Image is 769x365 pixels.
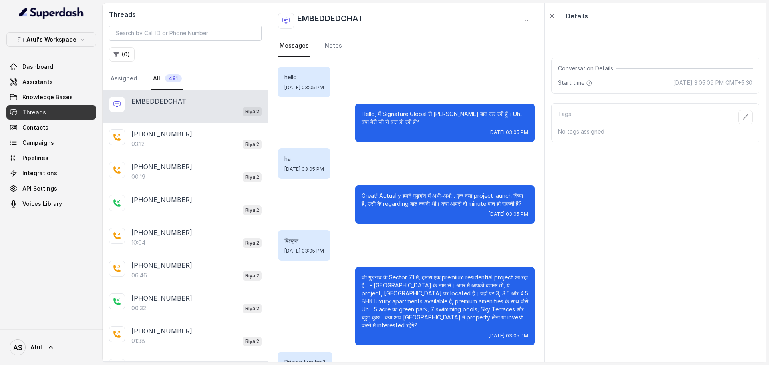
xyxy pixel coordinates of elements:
[26,35,76,44] p: Atul's Workspace
[131,162,192,172] p: [PHONE_NUMBER]
[131,326,192,336] p: [PHONE_NUMBER]
[131,140,145,148] p: 03:12
[22,154,48,162] span: Pipelines
[278,35,310,57] a: Messages
[673,79,753,87] span: [DATE] 3:05:09 PM GMT+5:30
[323,35,344,57] a: Notes
[6,75,96,89] a: Assistants
[151,68,183,90] a: All491
[131,96,186,106] p: EMBEDDEDCHAT
[558,79,594,87] span: Start time
[109,47,135,62] button: (0)
[6,120,96,135] a: Contacts
[6,197,96,211] a: Voices Library
[131,195,192,205] p: [PHONE_NUMBER]
[284,237,324,245] p: बिल्कुल
[489,129,528,136] span: [DATE] 03:05 PM
[22,139,54,147] span: Campaigns
[6,90,96,104] a: Knowledge Bases
[22,185,57,193] span: API Settings
[245,140,259,148] p: Riya 2
[284,155,324,163] p: ha
[284,84,324,91] span: [DATE] 03:05 PM
[558,64,616,72] span: Conversation Details
[22,108,46,116] span: Threads
[284,73,324,81] p: hello
[6,60,96,74] a: Dashboard
[245,173,259,181] p: Riya 2
[131,293,192,303] p: [PHONE_NUMBER]
[6,136,96,150] a: Campaigns
[131,304,146,312] p: 00:32
[109,68,139,90] a: Assigned
[131,129,192,139] p: [PHONE_NUMBER]
[284,248,324,254] span: [DATE] 03:05 PM
[6,181,96,196] a: API Settings
[6,151,96,165] a: Pipelines
[362,110,528,126] p: Hello, मैं Signature Global से [PERSON_NAME] बात कर रही हूँ। Uh... क्या मेरी जी से बात हो रही हैं?
[165,74,182,82] span: 491
[22,124,48,132] span: Contacts
[297,13,363,29] h2: EMBEDDEDCHAT
[558,128,753,136] p: No tags assigned
[245,108,259,116] p: Riya 2
[278,35,535,57] nav: Tabs
[566,11,588,21] p: Details
[22,200,62,208] span: Voices Library
[362,273,528,329] p: जी गुड़गांव के Sector 71 में, हमारा एक premium residential project आ रहा है... - [GEOGRAPHIC_DATA...
[131,239,145,247] p: 10:04
[489,333,528,339] span: [DATE] 03:05 PM
[30,343,42,351] span: Atul
[6,105,96,120] a: Threads
[489,211,528,217] span: [DATE] 03:05 PM
[22,78,53,86] span: Assistants
[245,337,259,345] p: Riya 2
[131,337,145,345] p: 01:38
[6,336,96,359] a: Atul
[109,10,262,19] h2: Threads
[558,110,571,124] p: Tags
[19,6,84,19] img: light.svg
[131,261,192,270] p: [PHONE_NUMBER]
[109,26,262,41] input: Search by Call ID or Phone Number
[245,305,259,313] p: Riya 2
[22,93,73,101] span: Knowledge Bases
[22,63,53,71] span: Dashboard
[109,68,262,90] nav: Tabs
[6,166,96,180] a: Integrations
[13,343,22,352] text: AS
[284,166,324,172] span: [DATE] 03:05 PM
[245,206,259,214] p: Riya 2
[131,228,192,237] p: [PHONE_NUMBER]
[245,272,259,280] p: Riya 2
[131,173,145,181] p: 00:19
[22,169,57,177] span: Integrations
[245,239,259,247] p: Riya 2
[6,32,96,47] button: Atul's Workspace
[131,271,147,279] p: 06:46
[362,192,528,208] p: Great! Actually हमने गुड़गांव में अभी-अभी... एक नया project launch किया है, उसी के regarding बात ...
